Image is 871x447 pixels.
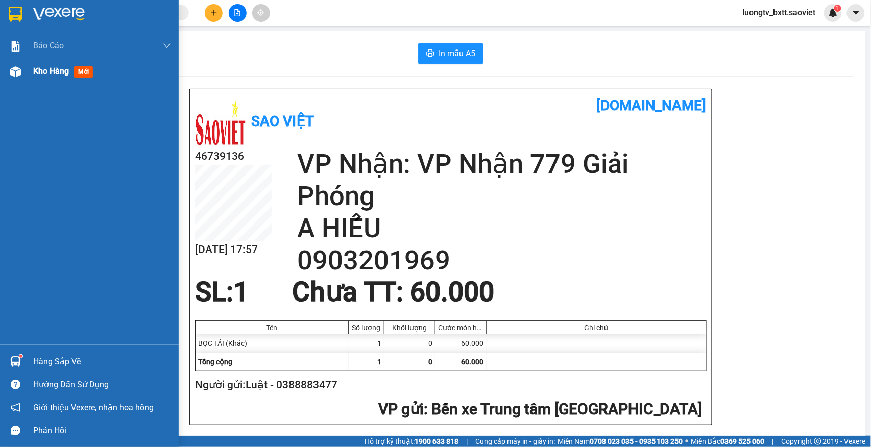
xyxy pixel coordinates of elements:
span: Miền Nam [558,436,683,447]
div: Ghi chú [489,324,704,332]
h2: 46739136 [195,148,272,165]
span: In mẫu A5 [439,47,475,60]
b: [DOMAIN_NAME] [596,97,707,114]
h2: Người gửi: Luật - 0388883477 [195,377,703,393]
strong: 0369 525 060 [721,437,765,445]
sup: 1 [19,355,22,358]
span: printer [426,49,434,59]
div: Hướng dẫn sử dụng [33,377,171,392]
span: notification [11,403,20,412]
img: logo-vxr [9,7,22,22]
button: aim [252,4,270,22]
span: Miền Bắc [691,436,765,447]
h2: VP Nhận: VP Nhận 779 Giải Phóng [297,148,707,212]
div: Phản hồi [33,423,171,438]
sup: 1 [834,5,841,12]
strong: 1900 633 818 [415,437,458,445]
img: warehouse-icon [10,66,21,77]
span: Hỗ trợ kỹ thuật: [365,436,458,447]
button: caret-down [847,4,865,22]
span: aim [257,9,264,16]
div: 1 [349,334,384,353]
span: Kho hàng [33,66,69,76]
span: ⚪️ [686,439,689,443]
div: 0 [384,334,435,353]
span: Tổng cộng [198,358,232,366]
span: file-add [234,9,241,16]
div: Chưa TT : 60.000 [286,277,500,307]
img: logo.jpg [195,97,246,148]
span: copyright [814,438,821,445]
button: printerIn mẫu A5 [418,43,483,64]
img: solution-icon [10,41,21,52]
div: Số lượng [351,324,381,332]
span: SL: [195,276,233,308]
span: message [11,426,20,435]
span: 1 [377,358,381,366]
div: Hàng sắp về [33,354,171,369]
strong: 0708 023 035 - 0935 103 250 [590,437,683,445]
h2: [DATE] 17:57 [195,241,272,258]
span: caret-down [852,8,861,17]
img: warehouse-icon [10,356,21,367]
span: Giới thiệu Vexere, nhận hoa hồng [33,401,154,414]
span: 60.000 [461,358,483,366]
img: icon-new-feature [829,8,838,17]
span: | [772,436,774,447]
button: file-add [229,4,247,22]
button: plus [205,4,223,22]
span: 0 [428,358,432,366]
b: Sao Việt [251,113,314,130]
h2: A HIẾU [297,212,707,244]
span: plus [210,9,217,16]
div: Cước món hàng [438,324,483,332]
div: 60.000 [435,334,487,353]
span: 1 [233,276,249,308]
span: VP gửi [378,400,424,418]
span: mới [74,66,93,78]
span: down [163,42,171,50]
div: Tên [198,324,346,332]
span: question-circle [11,380,20,389]
span: luongtv_bxtt.saoviet [735,6,824,19]
span: Báo cáo [33,39,64,52]
div: Khối lượng [387,324,432,332]
span: | [466,436,468,447]
span: Cung cấp máy in - giấy in: [475,436,555,447]
div: BỌC TẢI (Khác) [196,334,349,353]
span: 1 [836,5,839,12]
h2: 0903201969 [297,244,707,277]
h2: : Bến xe Trung tâm [GEOGRAPHIC_DATA] [195,399,703,420]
